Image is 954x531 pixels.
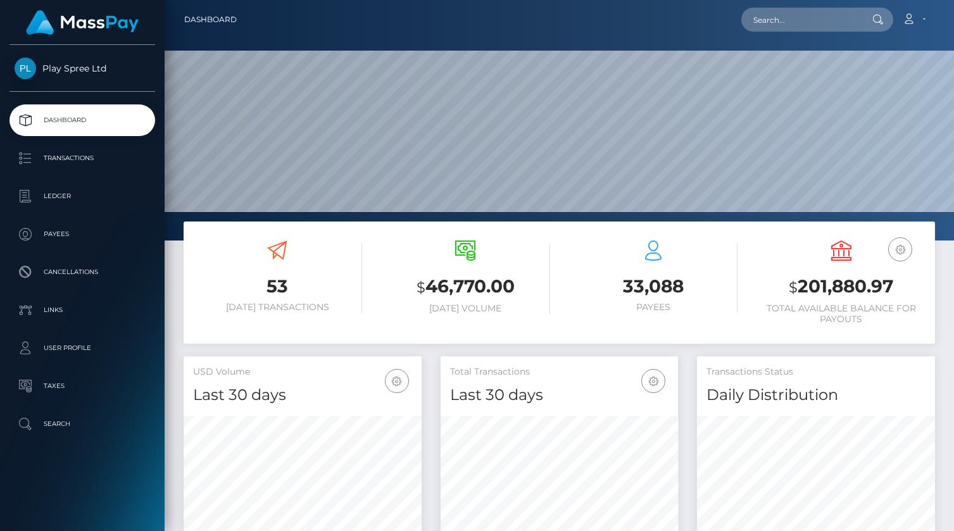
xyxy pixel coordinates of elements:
[9,256,155,288] a: Cancellations
[450,384,669,406] h4: Last 30 days
[193,366,412,378] h5: USD Volume
[15,111,150,130] p: Dashboard
[569,302,738,313] h6: Payees
[15,301,150,320] p: Links
[9,180,155,212] a: Ledger
[26,10,139,35] img: MassPay Logo
[381,303,550,314] h6: [DATE] Volume
[15,339,150,358] p: User Profile
[381,274,550,300] h3: 46,770.00
[741,8,860,32] input: Search...
[756,303,926,325] h6: Total Available Balance for Payouts
[15,149,150,168] p: Transactions
[184,6,237,33] a: Dashboard
[9,63,155,74] span: Play Spree Ltd
[756,274,926,300] h3: 201,880.97
[15,187,150,206] p: Ledger
[15,415,150,434] p: Search
[9,332,155,364] a: User Profile
[450,366,669,378] h5: Total Transactions
[9,218,155,250] a: Payees
[193,302,362,313] h6: [DATE] Transactions
[569,274,738,299] h3: 33,088
[9,104,155,136] a: Dashboard
[706,384,926,406] h4: Daily Distribution
[9,370,155,402] a: Taxes
[9,408,155,440] a: Search
[15,263,150,282] p: Cancellations
[15,58,36,79] img: Play Spree Ltd
[9,142,155,174] a: Transactions
[193,274,362,299] h3: 53
[9,294,155,326] a: Links
[417,278,425,296] small: $
[15,225,150,244] p: Payees
[706,366,926,378] h5: Transactions Status
[193,384,412,406] h4: Last 30 days
[15,377,150,396] p: Taxes
[789,278,798,296] small: $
